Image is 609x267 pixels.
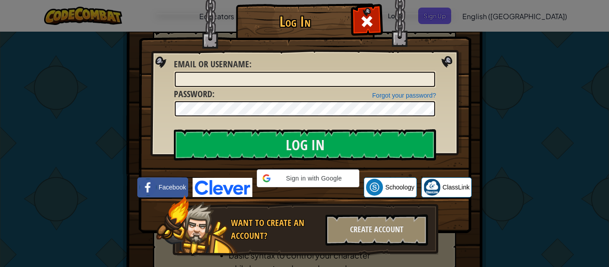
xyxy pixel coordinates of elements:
img: schoology.png [366,179,383,196]
span: Password [174,88,212,100]
a: Forgot your password? [372,92,436,99]
span: Facebook [159,183,186,192]
span: Sign in with Google [274,174,354,183]
img: clever-logo-blue.png [193,178,252,197]
img: facebook_small.png [140,179,156,196]
label: : [174,88,214,101]
div: Create Account [325,214,428,246]
div: Want to create an account? [231,217,320,242]
span: ClassLink [443,183,470,192]
img: classlink-logo-small.png [424,179,440,196]
span: Schoology [385,183,414,192]
input: Log In [174,129,436,160]
h1: Log In [238,14,352,29]
label: : [174,58,251,71]
div: Sign in with Google [257,169,359,187]
iframe: Sign in with Google Button [252,186,364,206]
span: Email or Username [174,58,249,70]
